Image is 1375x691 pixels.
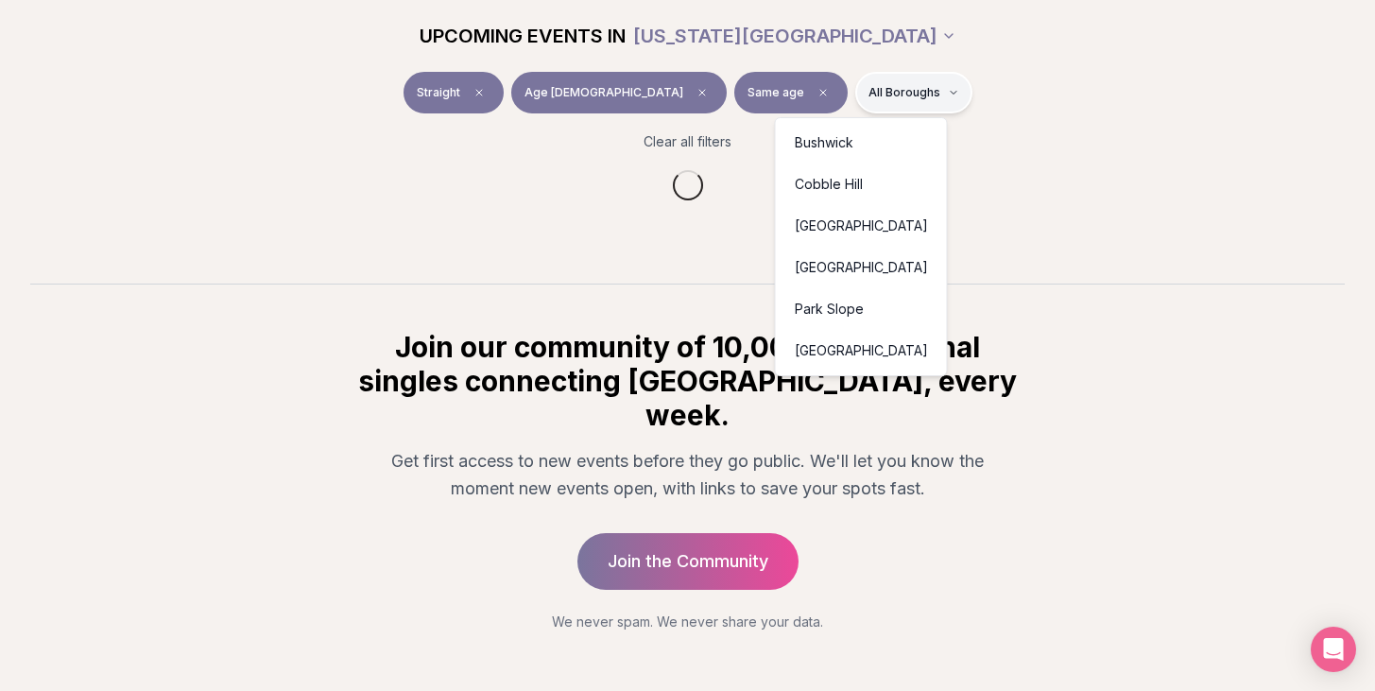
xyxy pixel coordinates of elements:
div: Bushwick [780,122,943,164]
div: [GEOGRAPHIC_DATA] [780,205,943,247]
div: Park Slope [780,288,943,330]
div: [GEOGRAPHIC_DATA] [780,247,943,288]
div: [GEOGRAPHIC_DATA] [780,330,943,371]
div: Cobble Hill [780,164,943,205]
